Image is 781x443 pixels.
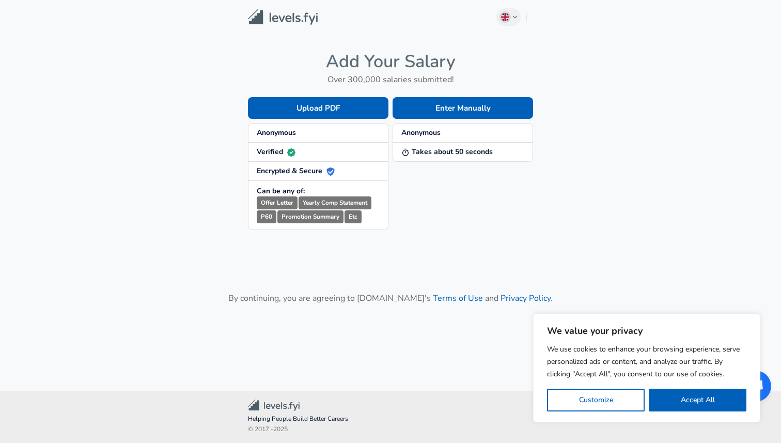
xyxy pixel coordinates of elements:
button: Enter Manually [393,97,533,119]
small: Promotion Summary [277,210,343,223]
small: Yearly Comp Statement [299,196,371,209]
strong: Can be any of: [257,186,305,196]
small: P60 [257,210,276,223]
button: Upload PDF [248,97,388,119]
h6: Over 300,000 salaries submitted! [248,72,533,87]
strong: Anonymous [401,128,441,138]
span: Helping People Build Better Careers [248,414,533,424]
button: Accept All [649,389,746,411]
h4: Add Your Salary [248,51,533,72]
p: We value your privacy [547,325,746,337]
img: English (UK) [501,13,509,21]
img: Levels.fyi [248,9,318,25]
img: Levels.fyi Community [248,400,300,411]
small: Offer Letter [257,196,298,209]
span: © 2017 - 2025 [248,424,533,435]
button: Customize [547,389,645,411]
strong: Verified [257,147,295,157]
strong: Takes about 50 seconds [401,147,493,157]
small: Etc [345,210,362,223]
strong: Anonymous [257,128,296,138]
a: Terms of Use [433,293,483,304]
a: Privacy Policy [501,293,551,304]
button: English (UK) [496,8,521,26]
div: We value your privacy [533,314,760,422]
p: We use cookies to enhance your browsing experience, serve personalized ads or content, and analyz... [547,343,746,380]
strong: Encrypted & Secure [257,166,335,176]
